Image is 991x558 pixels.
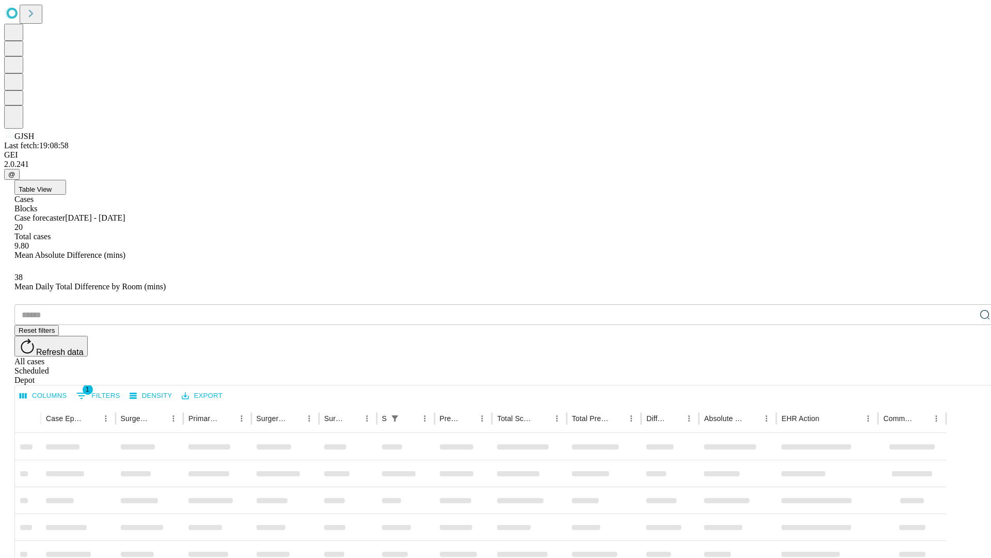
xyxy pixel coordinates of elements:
button: Sort [535,411,550,426]
button: Sort [220,411,234,426]
span: Reset filters [19,327,55,334]
div: Comments [883,414,913,423]
div: GEI [4,150,987,160]
button: Sort [745,411,759,426]
button: Menu [861,411,875,426]
div: Total Scheduled Duration [497,414,534,423]
button: Export [179,388,225,404]
div: 2.0.241 [4,160,987,169]
div: Absolute Difference [704,414,744,423]
button: Density [127,388,175,404]
button: Menu [418,411,432,426]
div: Predicted In Room Duration [440,414,460,423]
button: Menu [166,411,181,426]
button: Sort [667,411,682,426]
button: Table View [14,180,66,195]
span: 20 [14,223,23,231]
button: Menu [624,411,638,426]
div: Primary Service [188,414,218,423]
button: Menu [929,411,944,426]
button: Sort [915,411,929,426]
span: @ [8,171,15,178]
span: [DATE] - [DATE] [65,213,125,222]
span: 9.80 [14,241,29,250]
button: Show filters [388,411,402,426]
button: Show filters [74,388,123,404]
button: Sort [460,411,475,426]
button: Menu [302,411,316,426]
div: Surgeon Name [121,414,151,423]
button: Sort [610,411,624,426]
button: Menu [475,411,489,426]
button: Sort [287,411,302,426]
div: Difference [646,414,666,423]
span: Total cases [14,232,51,241]
span: Table View [19,185,52,193]
div: Surgery Date [324,414,344,423]
button: Sort [403,411,418,426]
button: Sort [345,411,360,426]
div: Surgery Name [257,414,286,423]
div: 1 active filter [388,411,402,426]
span: 38 [14,273,23,282]
button: Select columns [17,388,70,404]
span: Case forecaster [14,213,65,222]
span: 1 [83,384,93,395]
button: Sort [820,411,835,426]
button: Menu [360,411,374,426]
button: Menu [234,411,249,426]
span: Mean Absolute Difference (mins) [14,251,125,259]
div: Case Epic Id [46,414,83,423]
span: Last fetch: 19:08:58 [4,141,69,150]
div: Total Predicted Duration [572,414,609,423]
button: Refresh data [14,336,88,357]
button: Sort [84,411,99,426]
button: Reset filters [14,325,59,336]
span: GJSH [14,132,34,141]
button: @ [4,169,20,180]
button: Menu [682,411,696,426]
div: EHR Action [781,414,819,423]
span: Refresh data [36,348,84,357]
span: Mean Daily Total Difference by Room (mins) [14,282,166,291]
button: Menu [99,411,113,426]
button: Menu [550,411,564,426]
button: Menu [759,411,774,426]
button: Sort [152,411,166,426]
div: Scheduled In Room Duration [382,414,387,423]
